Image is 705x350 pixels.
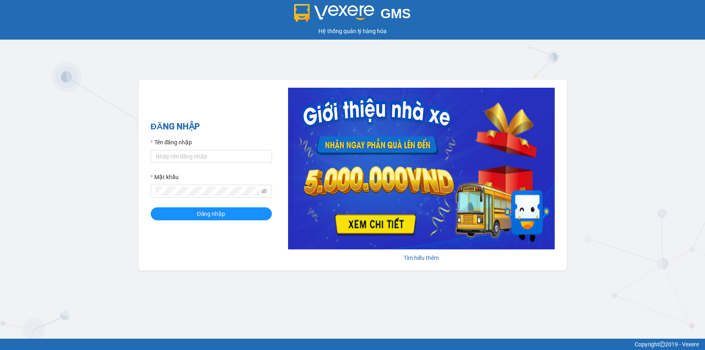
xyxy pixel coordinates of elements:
button: Đăng nhập [151,207,272,220]
img: banner-0 [288,88,555,249]
div: Tìm hiểu thêm [288,253,555,262]
h2: ĐĂNG NHẬP [151,120,272,133]
div: Copyright 2019 - Vexere [6,340,699,349]
a: GMS [294,12,411,19]
div: Hệ thống quản lý hàng hóa [2,27,703,36]
span: Đăng nhập [197,209,225,218]
span: copyright [659,342,665,347]
img: logo 2 [294,4,374,22]
span: GMS [381,6,411,21]
input: Mật khẩu [156,187,260,196]
label: Mật khẩu [151,173,179,181]
input: Tên đăng nhập [151,150,272,163]
span: eye-invisible [261,188,267,194]
label: Tên đăng nhập [151,138,192,147]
